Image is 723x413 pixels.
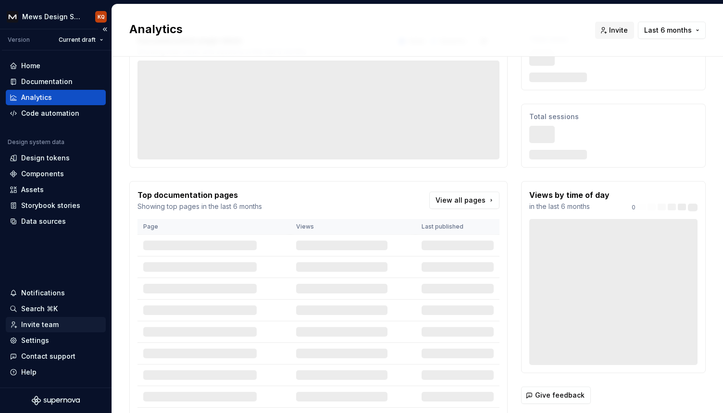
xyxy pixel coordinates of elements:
[21,201,80,210] div: Storybook stories
[535,390,585,400] span: Give feedback
[529,202,610,211] p: in the last 6 months
[98,13,105,21] div: KQ
[137,202,262,211] p: Showing top pages in the last 6 months
[21,336,49,345] div: Settings
[32,396,80,405] svg: Supernova Logo
[638,22,706,39] button: Last 6 months
[129,22,584,37] h2: Analytics
[21,109,79,118] div: Code automation
[137,219,290,235] th: Page
[8,36,30,44] div: Version
[8,138,64,146] div: Design system data
[21,367,37,377] div: Help
[6,333,106,348] a: Settings
[7,11,18,23] img: e23f8d03-a76c-4364-8d4f-1225f58777f7.png
[416,219,499,235] th: Last published
[6,106,106,121] a: Code automation
[429,192,499,209] a: View all pages
[6,150,106,166] a: Design tokens
[609,25,628,35] span: Invite
[21,304,58,314] div: Search ⌘K
[21,185,44,194] div: Assets
[6,349,106,364] button: Contact support
[529,189,610,201] p: Views by time of day
[21,93,52,102] div: Analytics
[6,317,106,332] a: Invite team
[6,74,106,89] a: Documentation
[21,77,73,86] div: Documentation
[21,288,65,298] div: Notifications
[21,61,40,71] div: Home
[521,387,591,404] button: Give feedback
[529,112,698,121] p: Total sessions
[632,204,636,211] p: 0
[6,90,106,105] a: Analytics
[21,217,66,226] div: Data sources
[6,198,106,213] a: Storybook stories
[21,352,75,361] div: Contact support
[595,22,634,39] button: Invite
[6,364,106,380] button: Help
[290,219,416,235] th: Views
[436,195,486,205] span: View all pages
[6,285,106,301] button: Notifications
[54,33,108,47] button: Current draft
[98,23,112,36] button: Collapse sidebar
[22,12,84,22] div: Mews Design System
[6,182,106,197] a: Assets
[6,214,106,229] a: Data sources
[644,25,692,35] span: Last 6 months
[137,189,262,201] p: Top documentation pages
[2,6,110,27] button: Mews Design SystemKQ
[21,169,64,179] div: Components
[6,58,106,73] a: Home
[59,36,96,44] span: Current draft
[6,301,106,316] button: Search ⌘K
[6,166,106,182] a: Components
[21,320,59,329] div: Invite team
[21,153,70,163] div: Design tokens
